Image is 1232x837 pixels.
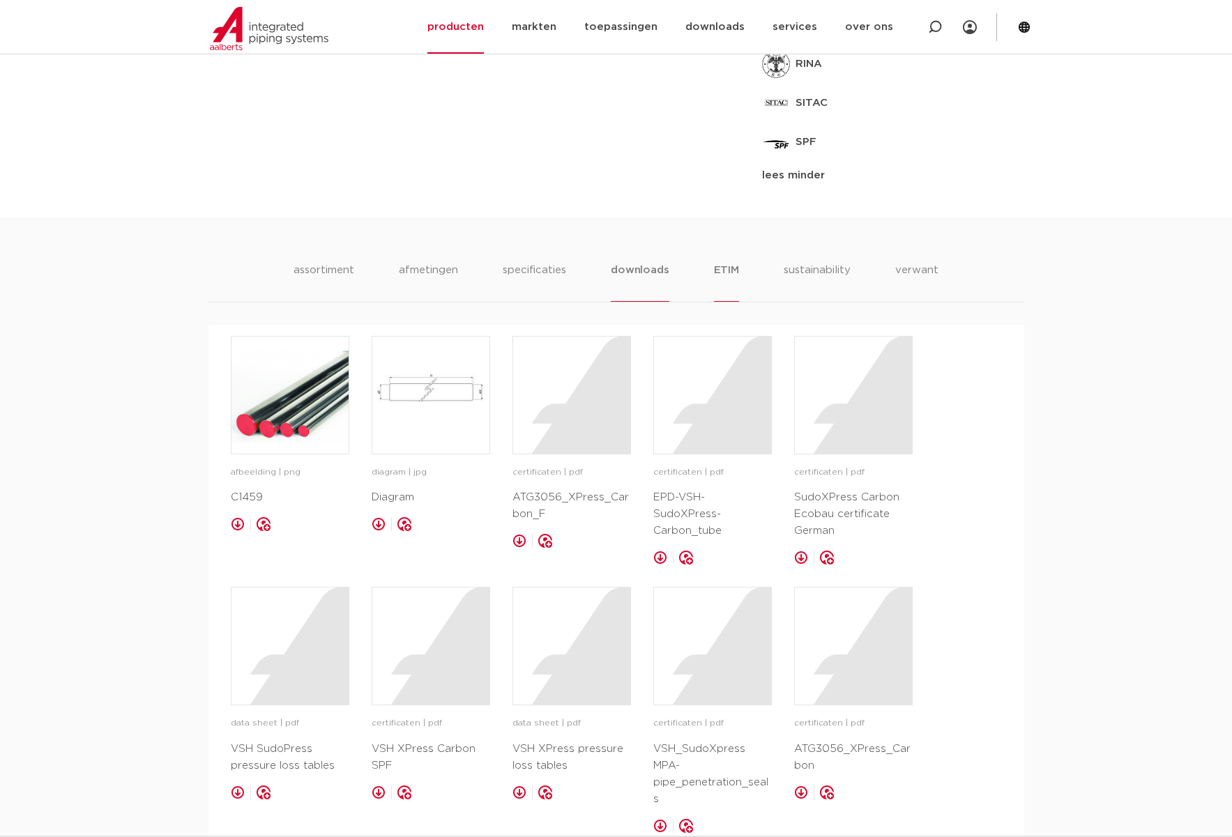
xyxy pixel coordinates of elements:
[796,56,822,72] p: RINA
[372,489,490,506] p: Diagram
[794,716,913,730] p: certificaten | pdf
[372,337,489,454] img: image for Diagram
[653,741,772,808] p: VSH_SudoXpress MPA-pipe_penetration_seals
[294,262,354,302] li: assortiment
[512,716,631,730] p: data sheet | pdf
[611,262,669,302] li: downloads
[653,466,772,479] p: certificaten | pdf
[895,262,938,302] li: verwant
[794,489,913,539] p: SudoXPress Carbon Ecobau certificate German
[231,337,349,454] img: image for C1459
[762,89,790,117] img: SITAC
[372,741,490,774] p: VSH XPress Carbon SPF
[231,741,349,774] p: VSH SudoPress pressure loss tables
[762,50,790,78] img: RINA
[714,262,739,302] li: ETIM
[231,716,349,730] p: data sheet | pdf
[503,262,566,302] li: specificaties
[762,128,790,156] img: SPF
[653,716,772,730] p: certificaten | pdf
[794,741,913,774] p: ATG3056_XPress_Carbon
[231,336,349,454] a: image for C1459
[784,262,851,302] li: sustainability
[762,167,1012,184] div: lees minder
[512,466,631,479] p: certificaten | pdf
[231,466,349,479] p: afbeelding | png
[399,262,458,302] li: afmetingen
[512,489,631,523] p: ATG3056_XPress_Carbon_F
[372,716,490,730] p: certificaten | pdf
[231,489,349,506] p: C1459
[512,741,631,774] p: VSH XPress pressure loss tables
[372,336,490,454] a: image for Diagram
[794,466,913,479] p: certificaten | pdf
[653,489,772,539] p: EPD-VSH-SudoXPress-Carbon_tube
[796,134,816,151] p: SPF
[372,466,490,479] p: diagram | jpg
[796,95,828,112] p: SITAC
